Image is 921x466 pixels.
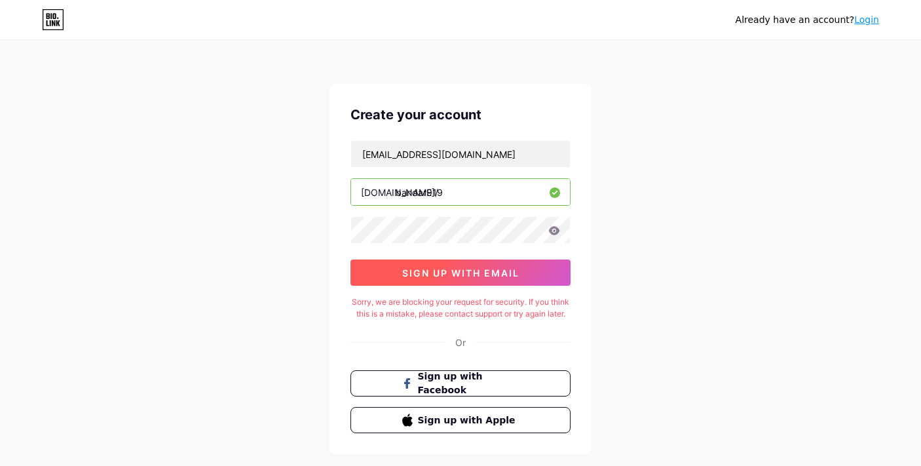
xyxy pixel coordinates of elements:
div: Already have an account? [736,13,879,27]
span: Sign up with Apple [418,414,519,427]
button: sign up with email [350,260,571,286]
span: sign up with email [402,267,519,279]
div: [DOMAIN_NAME]/ [361,185,438,199]
button: Sign up with Facebook [350,370,571,397]
input: Email [351,141,570,167]
button: Sign up with Apple [350,407,571,433]
input: username [351,179,570,205]
div: Create your account [350,105,571,125]
div: Or [455,336,466,349]
a: Login [854,14,879,25]
span: Sign up with Facebook [418,370,519,397]
div: Sorry, we are blocking your request for security. If you think this is a mistake, please contact ... [350,296,571,320]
